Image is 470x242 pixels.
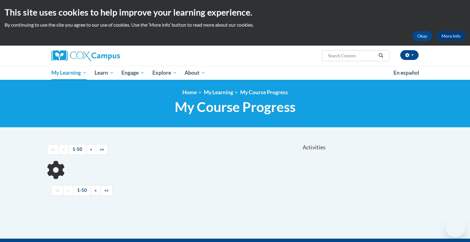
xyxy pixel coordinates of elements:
[59,144,69,155] a: Previous
[121,69,144,76] span: Engage
[5,6,465,18] h2: This site uses cookies to help improve your learning experience.
[86,144,96,155] a: Next
[69,144,86,155] a: 1-50
[47,66,91,80] a: My Learning
[95,188,97,193] span: »
[437,31,465,41] a: More Info
[185,69,205,76] span: About
[42,66,428,80] div: Main menu
[47,144,59,155] a: Begining
[152,69,177,76] span: Explore
[55,188,60,193] span: ««
[51,69,87,76] span: My Learning
[73,185,91,196] a: 1-50
[182,89,197,95] a: Home
[90,147,92,152] span: »
[117,66,148,80] a: Engage
[376,52,386,59] button: Search
[100,147,104,152] span: »»
[181,66,210,80] a: About
[95,69,114,76] span: Learn
[303,144,326,151] span: Activities
[104,188,109,193] span: »»
[91,185,101,196] a: Next
[446,218,465,237] iframe: Button to launch messaging window
[91,66,118,80] a: Learn
[51,185,64,196] a: Begining
[5,21,465,28] p: By continuing to use the site you agree to our use of cookies. Use the ‘More info’ button to read...
[327,52,376,59] input: Search Courses
[240,89,288,95] a: My Course Progress
[63,147,65,152] span: «
[100,185,113,196] a: End
[412,31,432,41] button: Okay
[63,185,73,196] a: Previous
[51,147,55,152] span: ««
[394,69,419,76] span: En español
[175,99,296,115] span: My Course Progress
[204,89,233,95] a: My Learning
[96,144,108,155] a: End
[390,66,423,79] a: En español
[400,50,419,60] button: Account Settings
[148,66,181,80] a: Explore
[51,50,168,61] a: Cox Campus
[51,50,120,61] img: Cox Campus
[67,188,69,193] span: «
